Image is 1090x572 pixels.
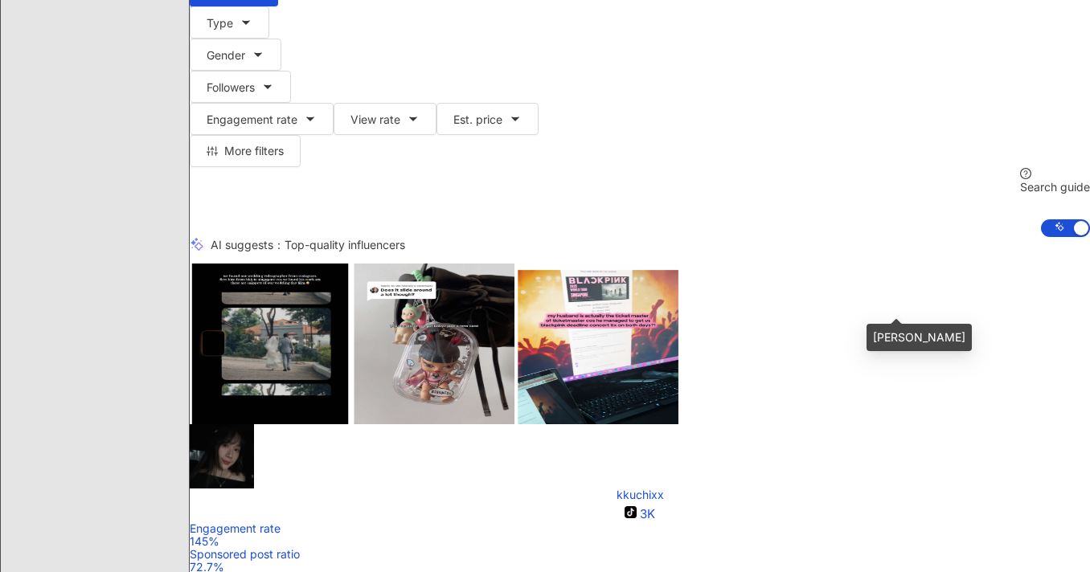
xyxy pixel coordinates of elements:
div: 3K [640,505,655,522]
span: Followers [207,81,255,94]
div: Sponsored post ratio [190,548,1090,561]
span: More filters [224,145,284,157]
button: View rate [334,103,436,135]
img: post-image [190,264,350,424]
div: [PERSON_NAME] [867,324,972,351]
span: Gender [207,49,245,62]
a: KOL Avatar [190,424,1090,488]
button: More filters [190,135,301,167]
button: Est. price [436,103,539,135]
div: 145% [190,535,1090,548]
span: Type [207,17,233,30]
div: AI suggests ： [211,239,405,251]
button: Followers [190,71,291,103]
button: Gender [190,39,281,71]
span: Top-quality influencers [285,238,405,251]
img: post-image [518,264,678,424]
span: View rate [350,113,400,126]
span: question-circle [1020,168,1031,179]
div: Engagement rate [190,522,1090,535]
button: Engagement rate [190,103,334,135]
button: Type [190,6,269,39]
span: Est. price [453,113,502,126]
div: Search guide [1020,181,1090,194]
img: KOL Avatar [190,424,254,488]
span: Engagement rate [207,113,297,126]
div: kkuchixx [617,488,664,501]
img: post-image [354,264,514,424]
